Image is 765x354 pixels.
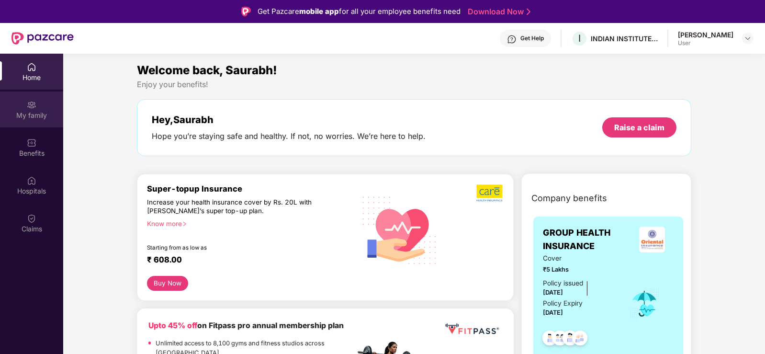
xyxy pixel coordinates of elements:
[147,198,314,215] div: Increase your health insurance cover by Rs. 20L with [PERSON_NAME]’s super top-up plan.
[27,100,36,110] img: svg+xml;base64,PHN2ZyB3aWR0aD0iMjAiIGhlaWdodD0iMjAiIHZpZXdCb3g9IjAgMCAyMCAyMCIgZmlsbD0ibm9uZSIgeG...
[543,298,583,309] div: Policy Expiry
[476,184,504,202] img: b5dec4f62d2307b9de63beb79f102df3.png
[443,320,501,338] img: fppp.png
[578,33,581,44] span: I
[137,63,277,77] span: Welcome back, Saurabh!
[147,184,355,194] div: Super-topup Insurance
[468,7,528,17] a: Download Now
[147,255,345,266] div: ₹ 608.00
[148,321,197,330] b: Upto 45% off
[152,131,426,141] div: Hope you’re staying safe and healthy. If not, no worries. We’re here to help.
[507,34,517,44] img: svg+xml;base64,PHN2ZyBpZD0iSGVscC0zMngzMiIgeG1sbnM9Imh0dHA6Ly93d3cudzMub3JnLzIwMDAvc3ZnIiB3aWR0aD...
[543,253,616,264] span: Cover
[548,328,572,351] img: svg+xml;base64,PHN2ZyB4bWxucz0iaHR0cDovL3d3dy53My5vcmcvMjAwMC9zdmciIHdpZHRoPSI0OC45MTUiIGhlaWdodD...
[744,34,752,42] img: svg+xml;base64,PHN2ZyBpZD0iRHJvcGRvd24tMzJ4MzIiIHhtbG5zPSJodHRwOi8vd3d3LnczLm9yZy8yMDAwL3N2ZyIgd2...
[591,34,658,43] div: INDIAN INSTITUTE OF PACKAGING
[520,34,544,42] div: Get Help
[27,138,36,148] img: svg+xml;base64,PHN2ZyBpZD0iQmVuZWZpdHMiIHhtbG5zPSJodHRwOi8vd3d3LnczLm9yZy8yMDAwL3N2ZyIgd2lkdGg9Ij...
[355,184,444,275] img: svg+xml;base64,PHN2ZyB4bWxucz0iaHR0cDovL3d3dy53My5vcmcvMjAwMC9zdmciIHhtbG5zOnhsaW5rPSJodHRwOi8vd3...
[543,289,563,296] span: [DATE]
[543,265,616,274] span: ₹5 Lakhs
[182,221,187,227] span: right
[639,227,665,252] img: insurerLogo
[137,80,691,90] div: Enjoy your benefits!
[147,244,314,251] div: Starting from as low as
[543,309,563,316] span: [DATE]
[147,219,349,226] div: Know more
[27,214,36,223] img: svg+xml;base64,PHN2ZyBpZD0iQ2xhaW0iIHhtbG5zPSJodHRwOi8vd3d3LnczLm9yZy8yMDAwL3N2ZyIgd2lkdGg9IjIwIi...
[27,62,36,72] img: svg+xml;base64,PHN2ZyBpZD0iSG9tZSIgeG1sbnM9Imh0dHA6Ly93d3cudzMub3JnLzIwMDAvc3ZnIiB3aWR0aD0iMjAiIG...
[27,176,36,185] img: svg+xml;base64,PHN2ZyBpZD0iSG9zcGl0YWxzIiB4bWxucz0iaHR0cDovL3d3dy53My5vcmcvMjAwMC9zdmciIHdpZHRoPS...
[678,39,733,47] div: User
[241,7,251,16] img: Logo
[629,288,660,320] img: icon
[568,328,592,351] img: svg+xml;base64,PHN2ZyB4bWxucz0iaHR0cDovL3d3dy53My5vcmcvMjAwMC9zdmciIHdpZHRoPSI0OC45NDMiIGhlaWdodD...
[11,32,74,45] img: New Pazcare Logo
[531,192,607,205] span: Company benefits
[538,328,562,351] img: svg+xml;base64,PHN2ZyB4bWxucz0iaHR0cDovL3d3dy53My5vcmcvMjAwMC9zdmciIHdpZHRoPSI0OC45NDMiIGhlaWdodD...
[148,321,344,330] b: on Fitpass pro annual membership plan
[527,7,530,17] img: Stroke
[152,114,426,126] div: Hey, Saurabh
[558,328,582,351] img: svg+xml;base64,PHN2ZyB4bWxucz0iaHR0cDovL3d3dy53My5vcmcvMjAwMC9zdmciIHdpZHRoPSI0OC45NDMiIGhlaWdodD...
[543,278,583,289] div: Policy issued
[258,6,461,17] div: Get Pazcare for all your employee benefits need
[678,30,733,39] div: [PERSON_NAME]
[299,7,339,16] strong: mobile app
[543,226,630,253] span: GROUP HEALTH INSURANCE
[147,276,188,291] button: Buy Now
[614,122,664,133] div: Raise a claim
